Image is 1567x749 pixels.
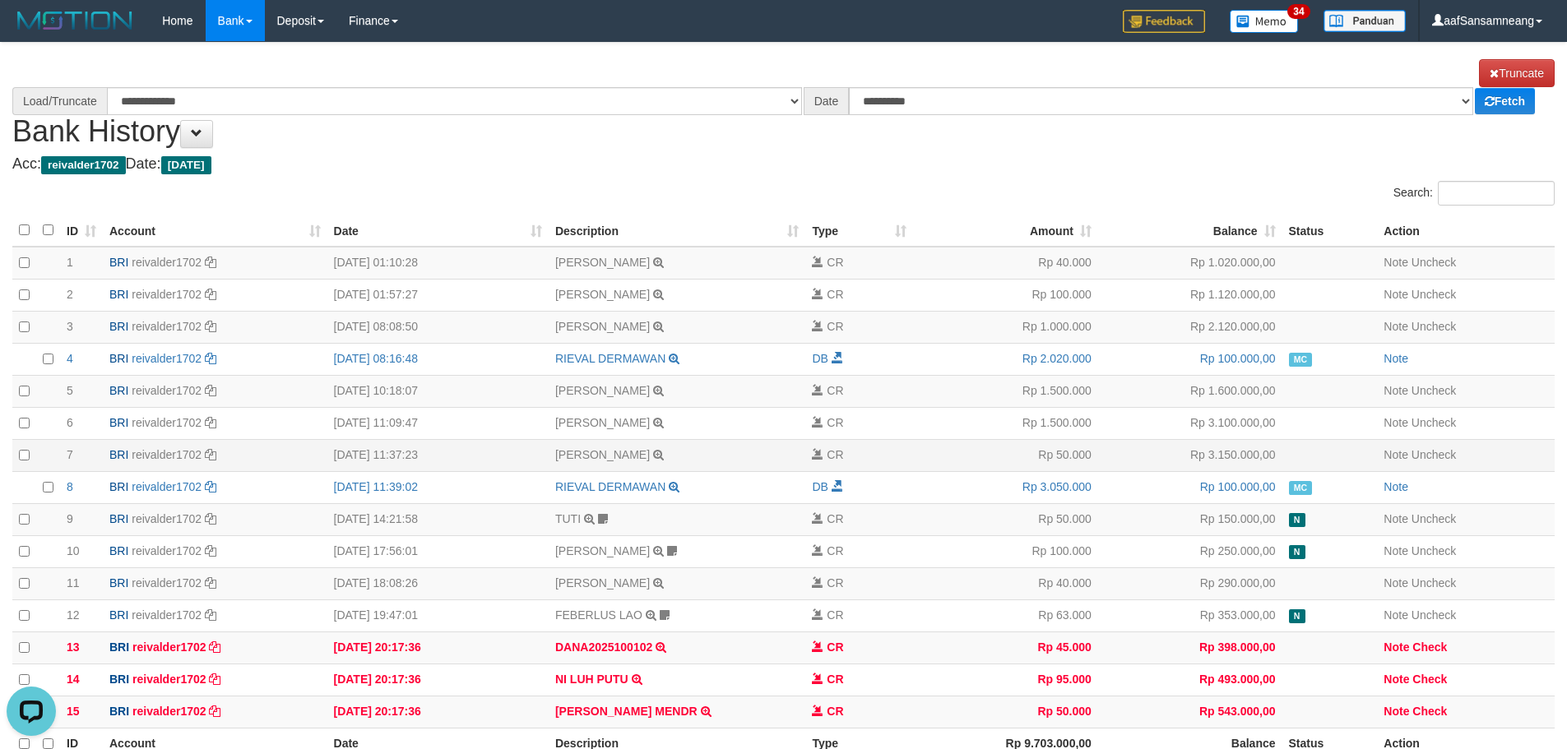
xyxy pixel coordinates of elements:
[67,608,80,622] span: 12
[1098,599,1282,631] td: Rp 353.000,00
[1098,215,1282,247] th: Balance: activate to sort column ascending
[913,439,1098,471] td: Rp 50.000
[913,663,1098,696] td: Rp 95.000
[1384,640,1409,654] a: Note
[1384,448,1408,461] a: Note
[327,567,549,599] td: [DATE] 18:08:26
[1098,343,1282,375] td: Rp 100.000,00
[1479,59,1555,87] a: Truncate
[67,448,73,461] span: 7
[132,256,202,269] a: reivalder1702
[913,247,1098,280] td: Rp 40.000
[327,375,549,407] td: [DATE] 10:18:07
[804,87,850,115] div: Date
[1384,576,1408,589] a: Note
[1098,567,1282,599] td: Rp 290.000,00
[1384,544,1408,557] a: Note
[913,567,1098,599] td: Rp 40.000
[109,384,128,397] span: BRI
[1412,384,1456,397] a: Uncheck
[60,215,103,247] th: ID: activate to sort column ascending
[205,512,216,525] a: Copy reivalder1702 to clipboard
[555,384,650,397] a: [PERSON_NAME]
[1384,480,1408,493] a: Note
[67,544,80,557] span: 10
[205,352,216,365] a: Copy reivalder1702 to clipboard
[205,448,216,461] a: Copy reivalder1702 to clipboard
[913,215,1098,247] th: Amount: activate to sort column ascending
[1412,673,1447,686] a: Check
[67,320,73,333] span: 3
[1098,247,1282,280] td: Rp 1.020.000,00
[67,288,73,301] span: 2
[132,576,202,589] a: reivalder1702
[812,480,828,493] span: DB
[109,673,129,686] span: BRI
[327,471,549,503] td: [DATE] 11:39:02
[109,544,128,557] span: BRI
[1384,256,1408,269] a: Note
[205,384,216,397] a: Copy reivalder1702 to clipboard
[1475,88,1535,114] a: Fetch
[827,640,843,654] span: CR
[913,535,1098,567] td: Rp 100.000
[827,256,843,269] span: CR
[109,288,128,301] span: BRI
[67,673,80,686] span: 14
[1412,705,1447,718] a: Check
[1098,279,1282,311] td: Rp 1.120.000,00
[109,705,129,718] span: BRI
[827,512,843,525] span: CR
[1412,576,1456,589] a: Uncheck
[327,407,549,439] td: [DATE] 11:09:47
[555,256,650,269] a: [PERSON_NAME]
[1098,375,1282,407] td: Rp 1.600.000,00
[132,384,202,397] a: reivalder1702
[41,156,126,174] span: reivalder1702
[1282,215,1378,247] th: Status
[913,631,1098,663] td: Rp 45.000
[913,696,1098,728] td: Rp 50.000
[1289,609,1305,623] span: Has Note
[67,640,80,654] span: 13
[1384,288,1408,301] a: Note
[205,480,216,493] a: Copy reivalder1702 to clipboard
[327,599,549,631] td: [DATE] 19:47:01
[1289,353,1313,367] span: Manually Checked by: aafdiann
[67,480,73,493] span: 8
[1098,696,1282,728] td: Rp 543.000,00
[327,503,549,535] td: [DATE] 14:21:58
[827,705,843,718] span: CR
[555,448,650,461] a: [PERSON_NAME]
[1438,181,1555,206] input: Search:
[205,608,216,622] a: Copy reivalder1702 to clipboard
[555,320,650,333] a: [PERSON_NAME]
[67,416,73,429] span: 6
[555,705,698,718] a: [PERSON_NAME] MENDR
[827,544,843,557] span: CR
[67,384,73,397] span: 5
[205,288,216,301] a: Copy reivalder1702 to clipboard
[1289,545,1305,559] span: Has Note
[132,544,202,557] a: reivalder1702
[132,288,202,301] a: reivalder1702
[827,673,843,686] span: CR
[913,311,1098,343] td: Rp 1.000.000
[805,215,913,247] th: Type: activate to sort column ascending
[109,448,128,461] span: BRI
[827,320,843,333] span: CR
[327,215,549,247] th: Date: activate to sort column ascending
[827,416,843,429] span: CR
[555,640,652,654] a: DANA2025100102
[1287,4,1310,19] span: 34
[1377,215,1555,247] th: Action
[132,416,202,429] a: reivalder1702
[555,288,650,301] a: [PERSON_NAME]
[1384,384,1408,397] a: Note
[109,352,128,365] span: BRI
[109,576,128,589] span: BRI
[1098,407,1282,439] td: Rp 3.100.000,00
[827,384,843,397] span: CR
[1098,535,1282,567] td: Rp 250.000,00
[327,247,549,280] td: [DATE] 01:10:28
